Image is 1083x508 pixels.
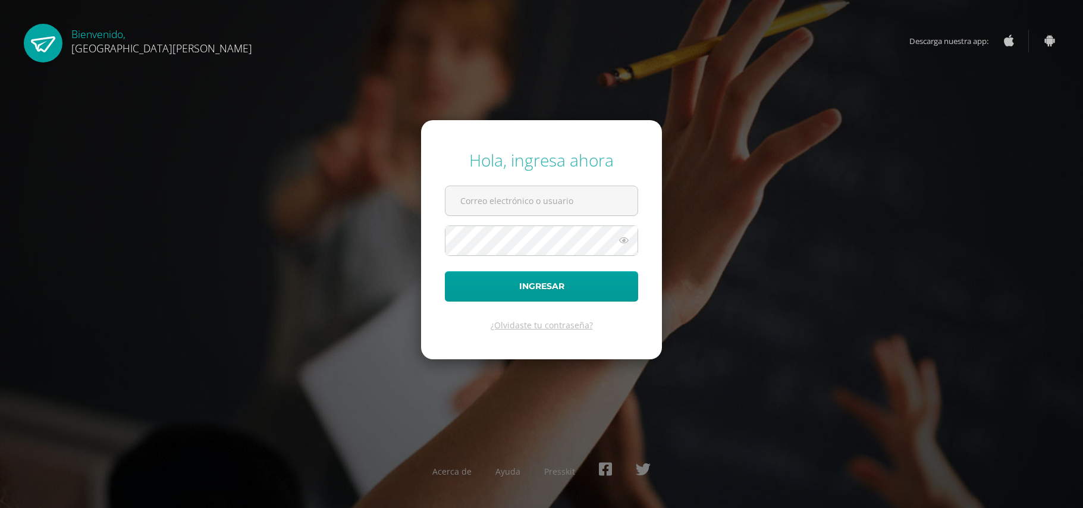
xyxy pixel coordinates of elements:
a: Acerca de [432,466,472,477]
div: Bienvenido, [71,24,252,55]
a: ¿Olvidaste tu contraseña? [491,319,593,331]
a: Presskit [544,466,575,477]
span: [GEOGRAPHIC_DATA][PERSON_NAME] [71,41,252,55]
button: Ingresar [445,271,638,302]
input: Correo electrónico o usuario [445,186,638,215]
a: Ayuda [495,466,520,477]
div: Hola, ingresa ahora [445,149,638,171]
span: Descarga nuestra app: [909,30,1000,52]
